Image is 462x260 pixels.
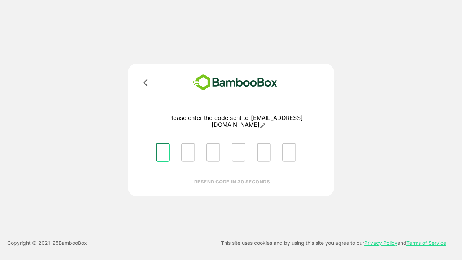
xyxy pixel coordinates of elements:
img: bamboobox [182,72,288,93]
a: Terms of Service [406,240,446,246]
p: This site uses cookies and by using this site you agree to our and [221,239,446,247]
input: Please enter OTP character 5 [257,143,271,162]
p: Copyright © 2021- 25 BambooBox [7,239,87,247]
input: Please enter OTP character 1 [156,143,170,162]
input: Please enter OTP character 4 [232,143,245,162]
a: Privacy Policy [364,240,397,246]
input: Please enter OTP character 6 [282,143,296,162]
p: Please enter the code sent to [EMAIL_ADDRESS][DOMAIN_NAME] [150,114,321,129]
input: Please enter OTP character 2 [181,143,195,162]
input: Please enter OTP character 3 [206,143,220,162]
